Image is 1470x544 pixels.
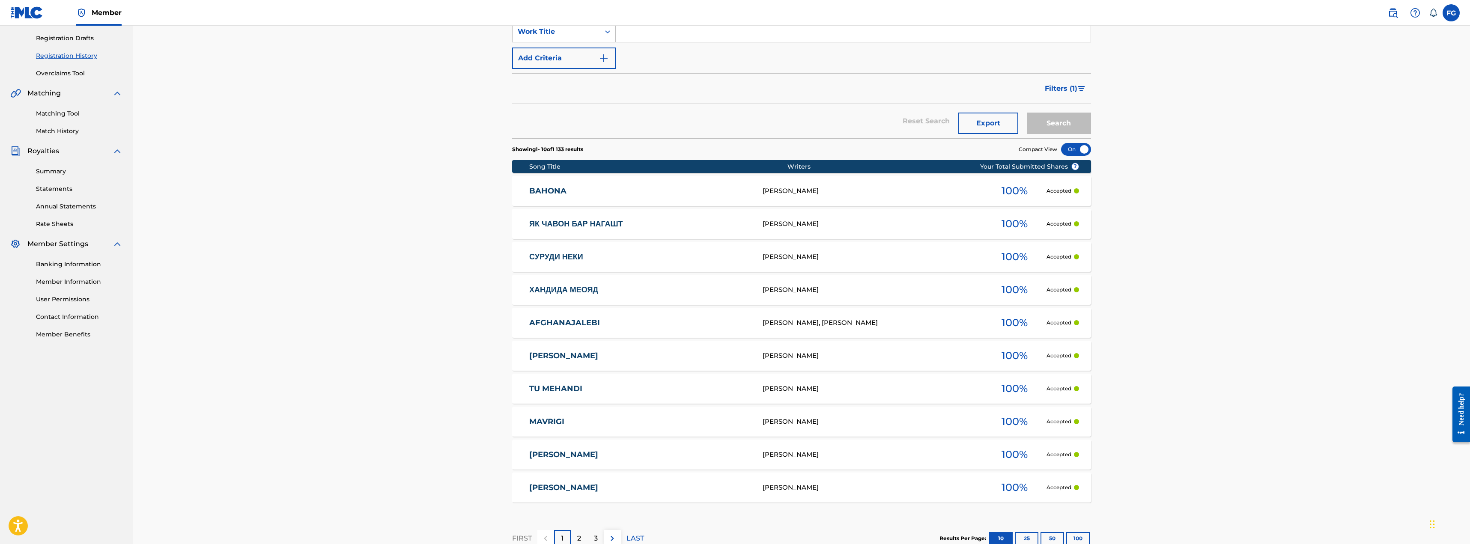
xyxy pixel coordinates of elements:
a: Rate Sheets [36,220,122,229]
a: [PERSON_NAME] [529,351,751,361]
button: Export [958,113,1018,134]
iframe: Chat Widget [1427,503,1470,544]
span: 100 % [1002,414,1028,429]
div: Notifications [1429,9,1437,17]
span: Filters ( 1 ) [1045,83,1077,94]
p: 2 [577,533,581,544]
p: Accepted [1047,319,1071,327]
a: Annual Statements [36,202,122,211]
div: Work Title [518,27,595,37]
div: Help [1407,4,1424,21]
form: Search Form [512,21,1091,138]
a: User Permissions [36,295,122,304]
a: Registration Drafts [36,34,122,43]
span: ? [1072,163,1079,170]
a: Contact Information [36,312,122,321]
a: BAHONA [529,186,751,196]
p: Accepted [1047,352,1071,360]
span: Your Total Submitted Shares [980,162,1079,171]
span: 100 % [1002,216,1028,232]
div: User Menu [1443,4,1460,21]
button: Filters (1) [1040,78,1091,99]
span: 100 % [1002,348,1028,363]
a: СУРУДИ НЕКИ [529,252,751,262]
span: 100 % [1002,447,1028,462]
span: Member [92,8,122,18]
div: [PERSON_NAME] [763,351,983,361]
img: MLC Logo [10,6,43,19]
a: Registration History [36,51,122,60]
a: Member Information [36,277,122,286]
span: Compact View [1019,146,1057,153]
a: AFGHANAJALEBI [529,318,751,328]
div: [PERSON_NAME] [763,186,983,196]
p: Results Per Page: [939,535,988,542]
img: Member Settings [10,239,21,249]
div: [PERSON_NAME] [763,417,983,427]
button: Add Criteria [512,48,616,69]
a: MAVRIGI [529,417,751,427]
span: 100 % [1002,381,1028,396]
a: Member Benefits [36,330,122,339]
p: Accepted [1047,220,1071,228]
img: right [607,533,617,544]
div: [PERSON_NAME] [763,384,983,394]
a: TU MEHANDI [529,384,751,394]
a: Banking Information [36,260,122,269]
p: Accepted [1047,187,1071,195]
p: Accepted [1047,286,1071,294]
div: Виджет чата [1427,503,1470,544]
a: Matching Tool [36,109,122,118]
p: Accepted [1047,451,1071,458]
p: Showing 1 - 10 of 1 133 results [512,146,583,153]
img: Matching [10,88,21,98]
img: help [1410,8,1420,18]
span: Royalties [27,146,59,156]
span: Member Settings [27,239,88,249]
div: [PERSON_NAME] [763,450,983,460]
div: Перетащить [1430,511,1435,537]
img: expand [112,88,122,98]
img: expand [112,239,122,249]
p: Accepted [1047,418,1071,425]
p: FIRST [512,533,532,544]
p: 3 [594,533,598,544]
a: Match History [36,127,122,136]
a: ЯК ЧАВОН БАР НАГАШТ [529,219,751,229]
img: Top Rightsholder [76,8,86,18]
span: 100 % [1002,183,1028,199]
img: expand [112,146,122,156]
div: Writers [787,162,1008,171]
span: 100 % [1002,315,1028,330]
span: 100 % [1002,480,1028,495]
a: Overclaims Tool [36,69,122,78]
p: Accepted [1047,484,1071,491]
iframe: Resource Center [1446,380,1470,449]
div: Song Title [529,162,787,171]
img: 9d2ae6d4665cec9f34b9.svg [599,53,609,63]
div: [PERSON_NAME] [763,219,983,229]
p: Accepted [1047,385,1071,392]
div: [PERSON_NAME] [763,285,983,295]
a: ХАНДИДА МЕОЯД [529,285,751,295]
p: Accepted [1047,253,1071,261]
span: Matching [27,88,61,98]
img: search [1388,8,1398,18]
span: 100 % [1002,282,1028,297]
a: [PERSON_NAME] [529,450,751,460]
a: [PERSON_NAME] [529,483,751,493]
span: 100 % [1002,249,1028,265]
div: [PERSON_NAME] [763,252,983,262]
p: LAST [626,533,644,544]
div: [PERSON_NAME], [PERSON_NAME] [763,318,983,328]
a: Summary [36,167,122,176]
img: filter [1078,86,1085,91]
a: Statements [36,184,122,193]
img: Royalties [10,146,21,156]
a: Public Search [1384,4,1401,21]
div: [PERSON_NAME] [763,483,983,493]
p: 1 [561,533,564,544]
